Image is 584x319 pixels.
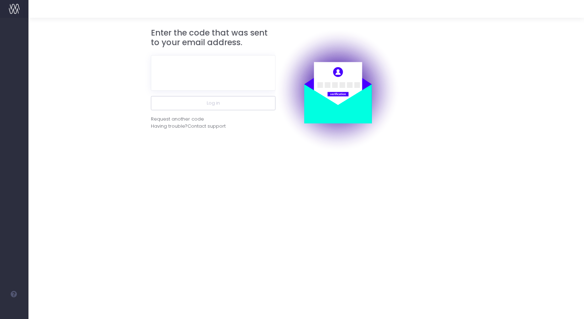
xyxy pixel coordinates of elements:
[188,123,226,130] span: Contact support
[151,28,275,48] h3: Enter the code that was sent to your email address.
[151,96,275,110] button: Log in
[275,28,400,153] img: auth.png
[151,116,204,123] div: Request another code
[9,305,20,315] img: images/default_profile_image.png
[151,123,275,130] div: Having trouble?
